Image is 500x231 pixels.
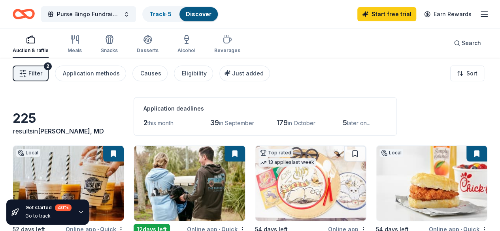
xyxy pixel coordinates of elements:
button: Beverages [214,32,240,58]
div: Desserts [137,47,158,54]
button: Eligibility [174,66,213,81]
div: Snacks [101,47,118,54]
div: Local [379,149,403,157]
button: Snacks [101,32,118,58]
span: 179 [276,118,288,127]
button: Purse Bingo Fundraiser [41,6,136,22]
div: Application deadlines [143,104,387,113]
a: Discover [186,11,211,17]
button: Sort [450,66,484,81]
span: Search [462,38,481,48]
div: Alcohol [177,47,195,54]
div: Get started [25,204,72,211]
span: Just added [232,70,264,77]
div: Auction & raffle [13,47,49,54]
div: 13 applies last week [258,158,316,167]
span: in [33,127,104,135]
button: Filter2 [13,66,49,81]
span: Sort [466,69,477,78]
span: 5 [343,118,347,127]
button: Track· 5Discover [142,6,219,22]
div: results [13,126,124,136]
div: Local [16,149,40,157]
div: Meals [68,47,82,54]
a: Home [13,5,35,23]
button: Causes [132,66,168,81]
div: Go to track [25,213,72,219]
div: 40 % [55,204,72,211]
div: Causes [140,69,161,78]
span: in September [219,120,254,126]
div: 2 [44,62,52,70]
span: [PERSON_NAME], MD [38,127,104,135]
img: Image for The Black Dog [134,146,245,221]
button: Application methods [55,66,126,81]
div: Eligibility [182,69,207,78]
img: Image for Rise Up Coffee [13,146,124,221]
a: Start free trial [357,7,416,21]
span: Purse Bingo Fundraiser [57,9,120,19]
div: Application methods [63,69,120,78]
button: Search [447,35,487,51]
a: Earn Rewards [419,7,476,21]
span: 39 [210,118,219,127]
button: Desserts [137,32,158,58]
div: Top rated [258,149,293,157]
span: later on... [347,120,370,126]
span: Filter [28,69,42,78]
img: Image for Chick-fil-A (Severna) [376,146,487,221]
a: Track· 5 [149,11,172,17]
button: Just added [219,66,270,81]
div: Beverages [214,47,240,54]
button: Meals [68,32,82,58]
button: Alcohol [177,32,195,58]
button: Auction & raffle [13,32,49,58]
span: this month [147,120,174,126]
img: Image for Oriental Trading [255,146,366,221]
span: in October [288,120,315,126]
div: 225 [13,111,124,126]
span: 2 [143,118,147,127]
